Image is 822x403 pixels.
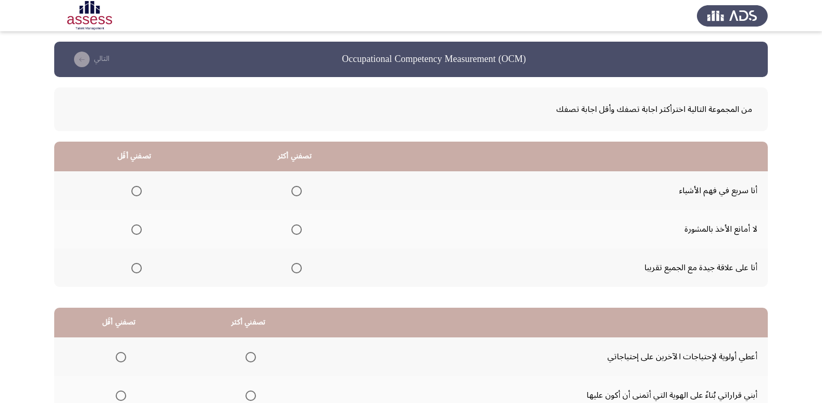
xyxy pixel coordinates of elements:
[54,308,183,337] th: تصفني أقَل
[54,142,214,171] th: تصفني أقَل
[67,51,113,68] button: check the missing
[214,142,375,171] th: تصفني أكثر
[375,248,768,287] td: أنا على علاقة جيدة مع الجميع تقريبا
[375,210,768,248] td: لا أمانع الأخذ بالمشورة
[697,1,768,30] img: Assess Talent Management logo
[54,1,125,30] img: Assessment logo of OCM R1 ASSESS
[375,171,768,210] td: أنا سريع في فهم الأشياء
[342,53,526,66] h3: Occupational Competency Measurement (OCM)
[112,348,126,366] mat-radio-group: Select an option
[287,220,302,238] mat-radio-group: Select an option
[287,259,302,276] mat-radio-group: Select an option
[241,348,256,366] mat-radio-group: Select an option
[127,182,142,199] mat-radio-group: Select an option
[183,308,313,337] th: تصفني أكثر
[127,220,142,238] mat-radio-group: Select an option
[313,337,768,376] td: أعطي أولوية لإحتياجات الآخرين على إحتياجاتي
[70,100,752,118] span: من المجموعة التالية اخترأكثر اجابة تصفك وأقل اجابة تصفك
[127,259,142,276] mat-radio-group: Select an option
[287,182,302,199] mat-radio-group: Select an option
